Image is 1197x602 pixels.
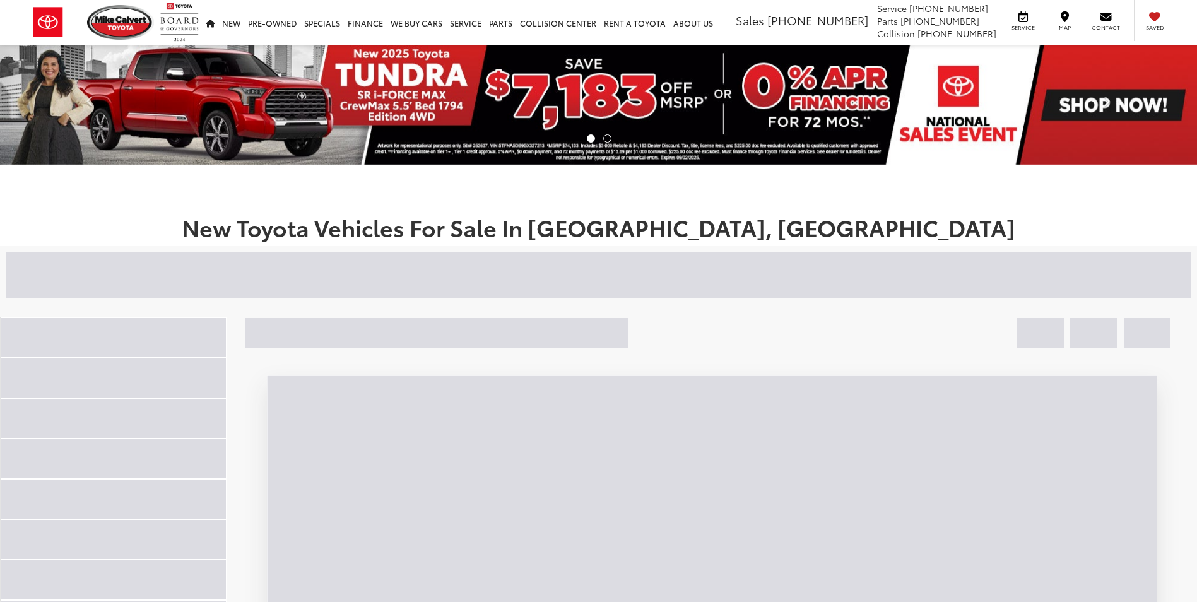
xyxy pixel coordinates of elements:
[1051,23,1078,32] span: Map
[877,15,898,27] span: Parts
[909,2,988,15] span: [PHONE_NUMBER]
[900,15,979,27] span: [PHONE_NUMBER]
[1009,23,1037,32] span: Service
[917,27,996,40] span: [PHONE_NUMBER]
[1141,23,1169,32] span: Saved
[877,27,915,40] span: Collision
[1092,23,1120,32] span: Contact
[877,2,907,15] span: Service
[736,12,764,28] span: Sales
[767,12,868,28] span: [PHONE_NUMBER]
[87,5,154,40] img: Mike Calvert Toyota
